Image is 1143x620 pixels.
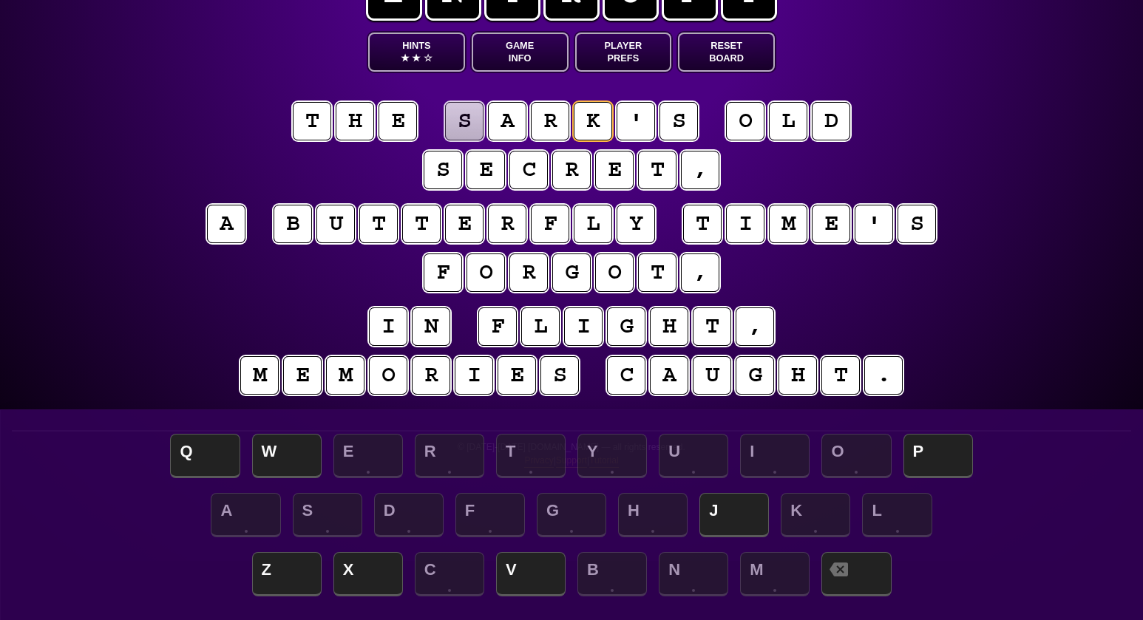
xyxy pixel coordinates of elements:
puzzle-tile: i [726,205,764,243]
puzzle-tile: o [595,253,634,292]
puzzle-tile: o [726,102,764,140]
puzzle-tile: m [240,356,279,395]
puzzle-tile: i [455,356,493,395]
span: ★ [412,52,421,64]
puzzle-tile: h [336,102,374,140]
puzzle-tile: t [638,151,676,189]
puzzle-tile: e [445,205,484,243]
puzzle-tile: l [521,307,560,346]
puzzle-tile: e [283,356,322,395]
puzzle-tile: , [681,151,719,189]
puzzle-tile: . [864,356,903,395]
puzzle-tile: t [359,205,398,243]
button: Hints★ ★ ☆ [368,33,465,72]
puzzle-tile: t [693,307,731,346]
puzzle-tile: r [509,253,548,292]
puzzle-tile: a [650,356,688,395]
puzzle-tile: h [779,356,817,395]
puzzle-tile: e [595,151,634,189]
puzzle-tile: s [659,102,698,140]
puzzle-tile: t [293,102,331,140]
puzzle-tile: a [488,102,526,140]
puzzle-tile: r [531,102,569,140]
puzzle-tile: r [412,356,450,395]
puzzle-tile: i [564,307,603,346]
puzzle-tile: , [736,307,774,346]
puzzle-tile: a [207,205,245,243]
puzzle-tile: s [445,102,484,140]
button: ResetBoard [678,33,775,72]
puzzle-tile: c [509,151,548,189]
puzzle-tile: i [369,307,407,346]
puzzle-tile: g [552,253,591,292]
puzzle-tile: ' [855,205,893,243]
puzzle-tile: o [369,356,407,395]
puzzle-tile: m [326,356,364,395]
puzzle-tile: g [607,307,645,346]
puzzle-tile: u [316,205,355,243]
puzzle-tile: l [769,102,807,140]
a: Privacy [524,454,553,468]
puzzle-tile: t [683,205,722,243]
puzzle-tile: g [736,356,774,395]
puzzle-tile: n [412,307,450,346]
puzzle-tile: u [693,356,731,395]
puzzle-tile: ' [617,102,655,140]
puzzle-tile: d [812,102,850,140]
puzzle-tile: f [424,253,462,292]
puzzle-tile: t [821,356,860,395]
puzzle-tile: , [681,253,719,292]
puzzle-tile: e [498,356,536,395]
puzzle-tile: c [607,356,645,395]
p: © [DATE]-[DATE] [DOMAIN_NAME] — all rights reserved. | | [12,440,1131,477]
puzzle-tile: h [650,307,688,346]
a: Support [556,454,587,468]
button: PlayerPrefs [575,33,672,72]
puzzle-tile: e [379,102,417,140]
puzzle-tile: b [274,205,312,243]
puzzle-tile: r [488,205,526,243]
puzzle-tile: e [467,151,505,189]
puzzle-tile: o [467,253,505,292]
button: GameInfo [472,33,569,72]
puzzle-tile: s [540,356,579,395]
puzzle-tile: f [531,205,569,243]
puzzle-tile: l [574,205,612,243]
puzzle-tile: y [617,205,655,243]
a: Tutorial [589,454,619,468]
puzzle-tile: t [402,205,441,243]
puzzle-tile: r [552,151,591,189]
span: ★ [401,52,410,64]
puzzle-tile: m [769,205,807,243]
puzzle-tile: s [898,205,936,243]
puzzle-tile: s [424,151,462,189]
span: ☆ [424,52,433,64]
puzzle-tile: t [638,253,676,292]
puzzle-tile: f [478,307,517,346]
puzzle-tile: e [812,205,850,243]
